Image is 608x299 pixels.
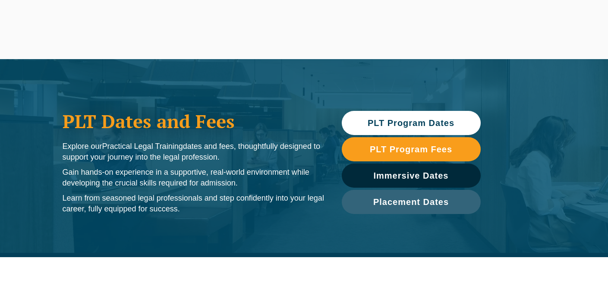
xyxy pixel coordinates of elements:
span: PLT Program Fees [370,145,452,154]
p: Learn from seasoned legal professionals and step confidently into your legal career, fully equipp... [63,193,324,214]
span: Placement Dates [373,198,449,206]
span: PLT Program Dates [368,119,454,127]
span: Immersive Dates [374,171,449,180]
a: PLT Program Fees [342,137,481,161]
a: Immersive Dates [342,164,481,188]
p: Gain hands-on experience in a supportive, real-world environment while developing the crucial ski... [63,167,324,189]
span: Practical Legal Training [102,142,183,151]
a: PLT Program Dates [342,111,481,135]
a: Placement Dates [342,190,481,214]
p: Explore our dates and fees, thoughtfully designed to support your journey into the legal profession. [63,141,324,163]
h1: PLT Dates and Fees [63,110,324,132]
